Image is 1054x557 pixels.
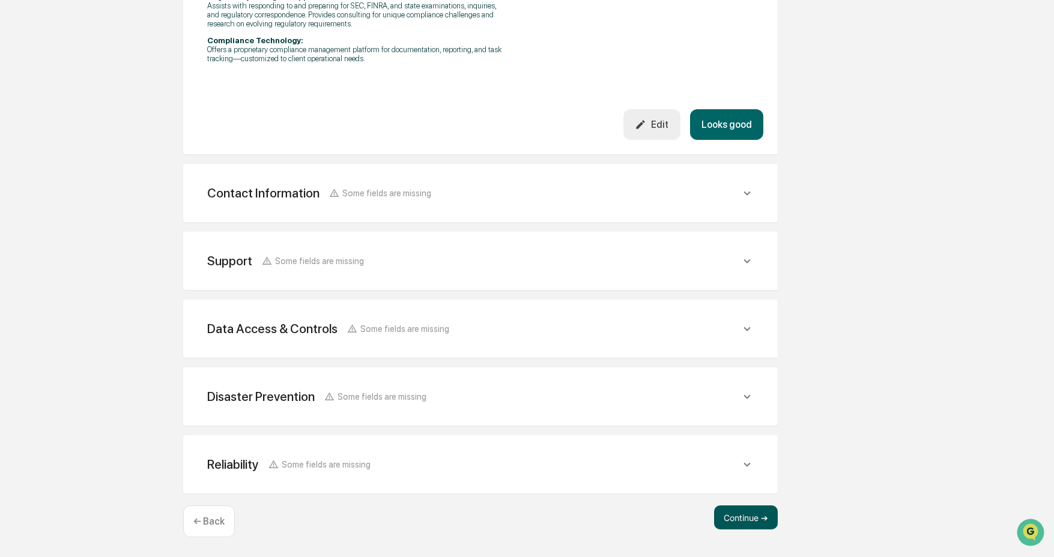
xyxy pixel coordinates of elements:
button: Looks good [690,109,763,140]
strong: Compliance Technology: [207,36,303,45]
span: Some fields are missing [360,324,449,334]
div: Disaster Prevention [207,389,315,404]
div: Edit [635,119,668,130]
div: Contact Information [207,185,320,200]
p: How can we help? [12,25,219,44]
div: Contact InformationSome fields are missing [198,178,763,208]
div: Data Access & Controls [207,321,338,336]
span: Pylon [120,203,145,212]
div: Data Access & ControlsSome fields are missing [198,314,763,343]
a: Powered byPylon [85,203,145,212]
div: 🗄️ [87,152,97,162]
p: Offers a proprietary compliance management platform for documentation, reporting, and task tracki... [207,36,507,63]
span: Some fields are missing [338,391,426,402]
div: 🖐️ [12,152,22,162]
a: 🗄️Attestations [82,146,154,168]
div: 🔎 [12,175,22,185]
span: Preclearance [24,151,77,163]
div: Support [207,253,252,268]
iframe: Open customer support [1016,517,1048,550]
span: Some fields are missing [342,188,431,198]
a: 🖐️Preclearance [7,146,82,168]
img: 1746055101610-c473b297-6a78-478c-a979-82029cc54cd1 [12,92,34,113]
div: Start new chat [41,92,197,104]
span: Attestations [99,151,149,163]
button: Start new chat [204,95,219,110]
button: Continue ➔ [714,505,778,529]
div: Disaster PreventionSome fields are missing [198,382,763,411]
span: Data Lookup [24,174,76,186]
div: Reliability [207,457,259,472]
button: Edit [623,109,680,140]
span: Some fields are missing [282,459,371,469]
span: Some fields are missing [275,256,364,266]
div: We're available if you need us! [41,104,152,113]
p: ← Back [193,516,225,527]
a: 🔎Data Lookup [7,169,80,191]
div: ReliabilitySome fields are missing [198,450,763,479]
div: SupportSome fields are missing [198,246,763,275]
